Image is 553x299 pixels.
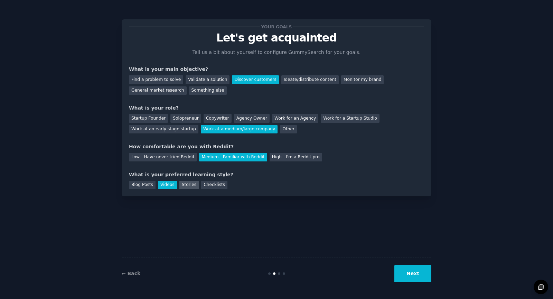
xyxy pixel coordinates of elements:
div: What is your main objective? [129,66,424,73]
div: Monitor my brand [341,75,384,84]
a: ← Back [122,271,140,276]
div: Find a problem to solve [129,75,183,84]
div: General market research [129,86,187,95]
div: Low - Have never tried Reddit [129,153,197,161]
div: Medium - Familiar with Reddit [199,153,267,161]
div: What is your role? [129,104,424,112]
div: Ideate/distribute content [281,75,339,84]
div: High - I'm a Reddit pro [270,153,322,161]
span: Your goals [260,23,293,30]
div: Validate a solution [186,75,229,84]
div: Work at a medium/large company [201,125,278,134]
div: Discover customers [232,75,279,84]
div: Work for a Startup Studio [321,114,379,123]
p: Tell us a bit about yourself to configure GummySearch for your goals. [189,49,364,56]
div: What is your preferred learning style? [129,171,424,178]
div: Work at an early stage startup [129,125,198,134]
div: Blog Posts [129,181,156,189]
div: Checklists [201,181,227,189]
p: Let's get acquainted [129,32,424,44]
div: Stories [179,181,199,189]
div: Work for an Agency [272,114,318,123]
div: Agency Owner [234,114,270,123]
div: Other [280,125,297,134]
div: Copywriter [204,114,232,123]
button: Next [394,265,431,282]
div: Videos [158,181,177,189]
div: How comfortable are you with Reddit? [129,143,424,150]
div: Something else [189,86,227,95]
div: Startup Founder [129,114,168,123]
div: Solopreneur [170,114,201,123]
